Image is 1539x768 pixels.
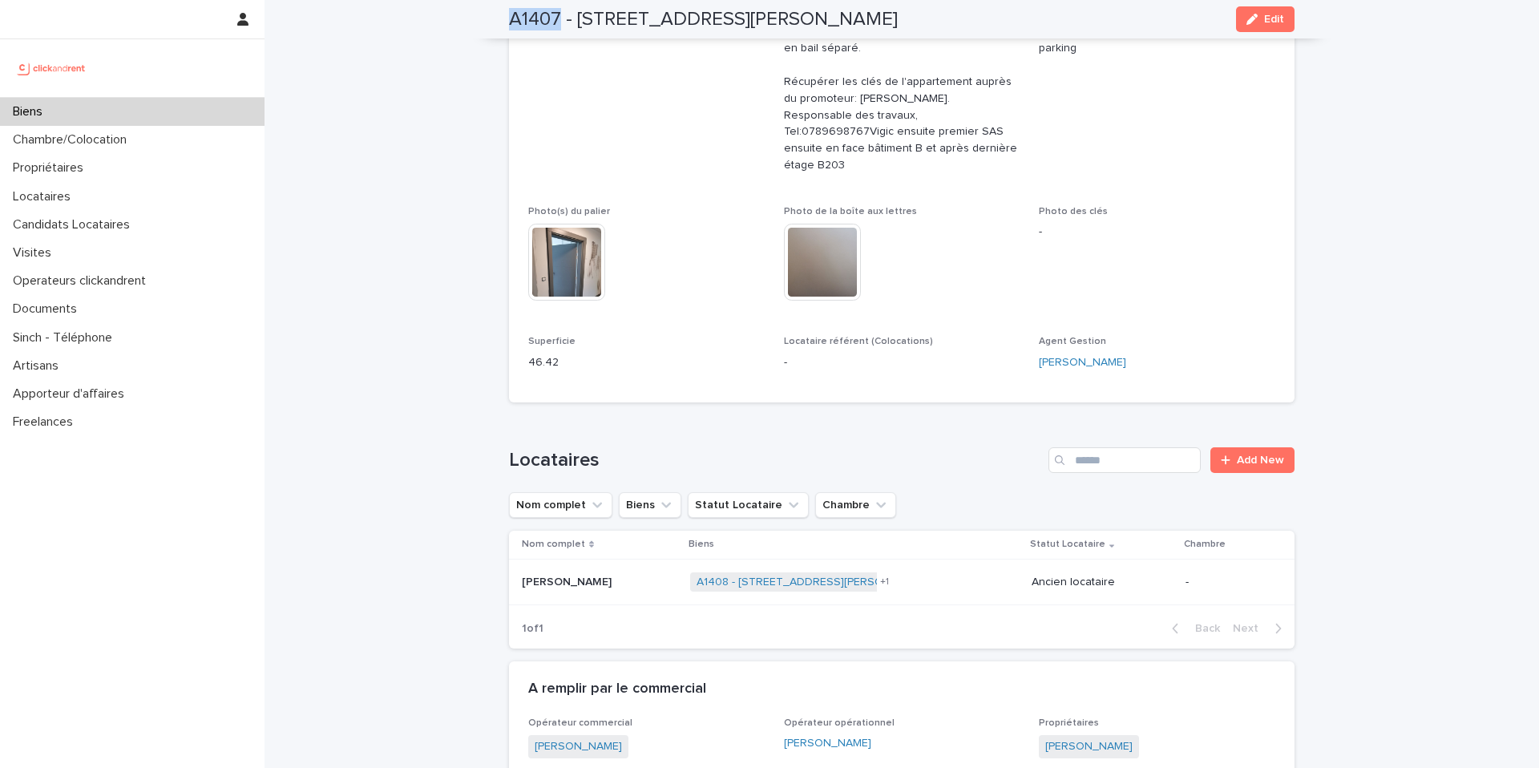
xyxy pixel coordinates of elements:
p: Propriétaires [6,160,96,176]
a: Add New [1210,447,1295,473]
p: Chambre [1184,536,1226,553]
p: - [1039,224,1275,241]
button: Back [1159,621,1226,636]
button: Biens [619,492,681,518]
p: 1 of 1 [509,609,556,649]
p: Chambre/Colocation [6,132,139,148]
p: Statut Locataire [1030,536,1105,553]
input: Search [1048,447,1201,473]
button: Nom complet [509,492,612,518]
a: A1408 - [STREET_ADDRESS][PERSON_NAME] [697,576,931,589]
p: Biens [6,104,55,119]
h2: A1407 - [STREET_ADDRESS][PERSON_NAME] [509,8,898,31]
p: Parking (A1408) en sus du loyer à 70 euros en bail séparé. Récupérer les clés de l'appartement au... [784,24,1020,174]
p: Ancien locataire [1032,576,1173,589]
p: J'ai reçu un jeu de clé ainsi qu'un bip de parking [1039,24,1275,58]
p: [PERSON_NAME] [522,572,615,589]
span: Opérateur commercial [528,718,632,728]
p: Operateurs clickandrent [6,273,159,289]
h2: A remplir par le commercial [528,681,706,698]
span: Next [1233,623,1268,634]
a: [PERSON_NAME] [535,738,622,755]
img: UCB0brd3T0yccxBKYDjQ [13,52,91,84]
a: [PERSON_NAME] [1045,738,1133,755]
a: [PERSON_NAME] [1039,354,1126,371]
button: Statut Locataire [688,492,809,518]
span: Photo de la boîte aux lettres [784,207,917,216]
button: Chambre [815,492,896,518]
p: Locataires [6,189,83,204]
p: Apporteur d'affaires [6,386,137,402]
tr: [PERSON_NAME][PERSON_NAME] A1408 - [STREET_ADDRESS][PERSON_NAME] +1Ancien locataire- [509,559,1295,605]
p: Candidats Locataires [6,217,143,232]
span: + 1 [880,577,889,587]
span: Locataire référent (Colocations) [784,337,933,346]
p: Artisans [6,358,71,374]
button: Edit [1236,6,1295,32]
span: Back [1186,623,1220,634]
p: - [1186,576,1269,589]
p: 46.42 [528,354,765,371]
span: Agent Gestion [1039,337,1106,346]
span: Edit [1264,14,1284,25]
p: - [784,354,1020,371]
button: Next [1226,621,1295,636]
span: 0789698767 [802,126,870,137]
span: Propriétaires [1039,718,1099,728]
a: [PERSON_NAME] [784,735,871,752]
span: Photo(s) du palier [528,207,610,216]
span: Add New [1237,455,1284,466]
p: Biens [689,536,714,553]
p: Nom complet [522,536,585,553]
p: Visites [6,245,64,261]
span: Photo des clés [1039,207,1108,216]
p: Sinch - Téléphone [6,330,125,346]
span: Opérateur opérationnel [784,718,895,728]
h1: Locataires [509,449,1042,472]
p: Documents [6,301,90,317]
p: Freelances [6,414,86,430]
span: Superficie [528,337,576,346]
